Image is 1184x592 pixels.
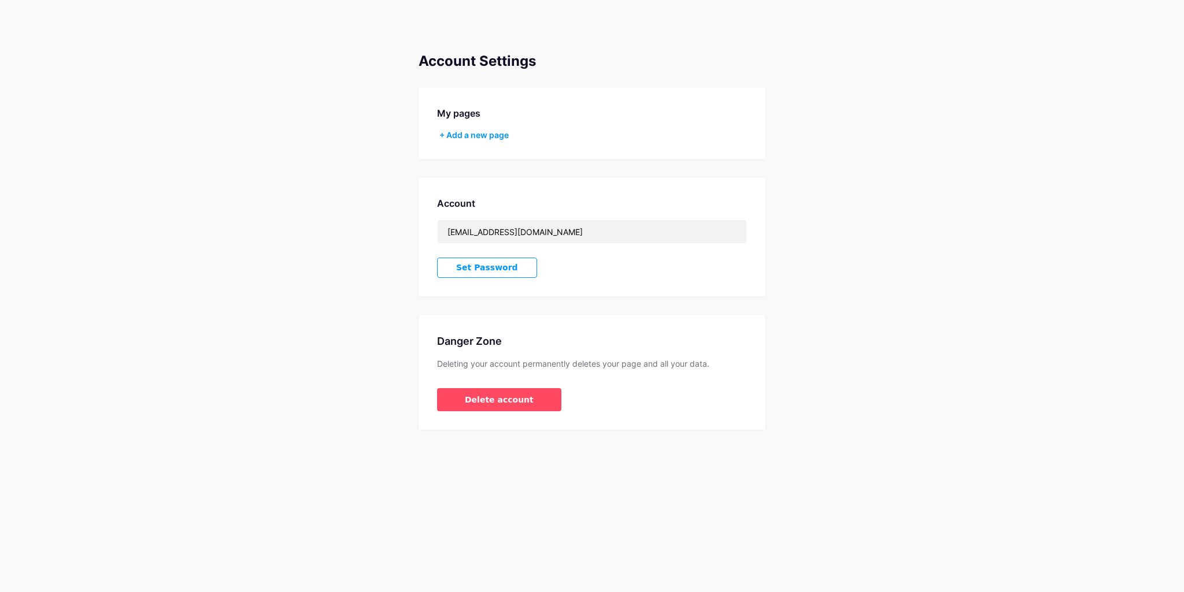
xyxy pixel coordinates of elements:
div: Danger Zone [437,333,747,349]
div: Account [437,196,747,210]
div: Deleting your account permanently deletes your page and all your data. [437,358,747,370]
button: Set Password [437,258,537,278]
span: Set Password [456,263,518,273]
input: Email [438,220,746,243]
div: My pages [437,106,747,120]
span: Delete account [465,394,534,406]
div: Account Settings [419,53,765,69]
button: Delete account [437,388,561,411]
div: + Add a new page [439,129,747,141]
